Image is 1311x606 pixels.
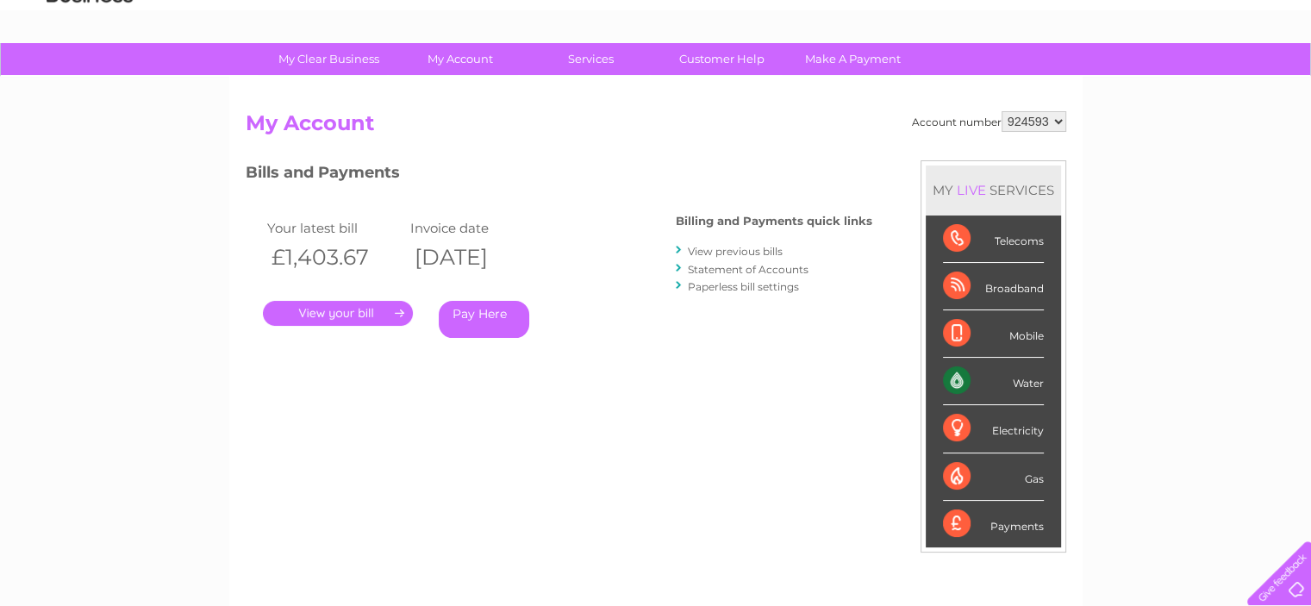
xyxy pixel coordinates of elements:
[943,501,1044,547] div: Payments
[263,216,406,240] td: Your latest bill
[258,43,400,75] a: My Clear Business
[1051,73,1089,86] a: Energy
[943,453,1044,501] div: Gas
[651,43,793,75] a: Customer Help
[688,245,783,258] a: View previous bills
[912,111,1066,132] div: Account number
[1161,73,1186,86] a: Blog
[688,263,808,276] a: Statement of Accounts
[520,43,662,75] a: Services
[439,301,529,338] a: Pay Here
[389,43,531,75] a: My Account
[263,240,406,275] th: £1,403.67
[246,111,1066,144] h2: My Account
[46,45,134,97] img: logo.png
[943,216,1044,263] div: Telecoms
[953,182,989,198] div: LIVE
[1008,73,1040,86] a: Water
[676,215,872,228] h4: Billing and Payments quick links
[406,216,549,240] td: Invoice date
[249,9,1064,84] div: Clear Business is a trading name of Verastar Limited (registered in [GEOGRAPHIC_DATA] No. 3667643...
[926,166,1061,215] div: MY SERVICES
[1099,73,1151,86] a: Telecoms
[782,43,924,75] a: Make A Payment
[1254,73,1295,86] a: Log out
[1196,73,1239,86] a: Contact
[986,9,1105,30] a: 0333 014 3131
[263,301,413,326] a: .
[943,358,1044,405] div: Water
[943,263,1044,310] div: Broadband
[406,240,549,275] th: [DATE]
[943,310,1044,358] div: Mobile
[943,405,1044,453] div: Electricity
[246,160,872,191] h3: Bills and Payments
[688,280,799,293] a: Paperless bill settings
